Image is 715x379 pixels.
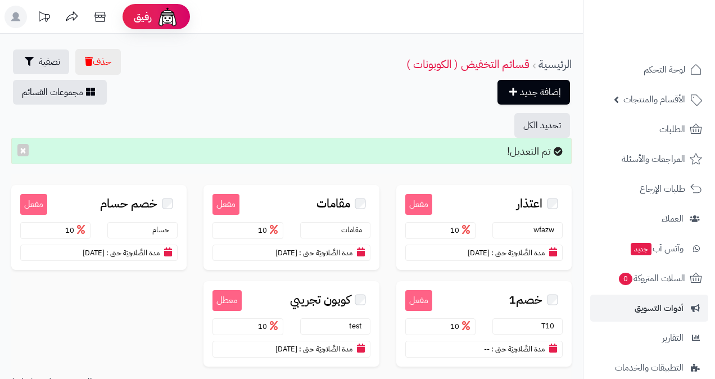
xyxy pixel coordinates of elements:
a: التقارير [590,324,708,351]
small: مدة الصَّلاحِيَة حتى : [491,247,545,258]
small: T10 [541,321,560,331]
span: [DATE] [468,247,490,258]
img: logo-2.png [639,29,704,52]
a: أدوات التسويق [590,295,708,322]
a: المراجعات والأسئلة [590,146,708,173]
span: جديد [631,243,651,255]
span: 10 [450,225,473,236]
img: ai-face.png [156,6,179,28]
a: لوحة التحكم [590,56,708,83]
a: مجموعات القسائم [13,80,107,105]
button: تحديد الكل [514,113,570,138]
small: test [349,321,368,331]
span: كوبون تجريبي [290,294,350,306]
a: السلات المتروكة0 [590,265,708,292]
span: طلبات الإرجاع [640,181,685,197]
span: السلات المتروكة [618,270,685,286]
small: مدة الصَّلاحِيَة حتى : [299,344,352,354]
span: 0 [619,273,632,285]
small: مفعل [405,290,432,311]
span: خصم1 [509,294,542,306]
a: تحديثات المنصة [30,6,58,31]
span: 10 [450,321,473,332]
span: المراجعات والأسئلة [622,151,685,167]
a: مفعل مقامات مقامات 10 مدة الصَّلاحِيَة حتى : [DATE] [203,185,379,270]
span: أدوات التسويق [635,300,684,316]
span: [DATE] [275,247,297,258]
span: وآتس آب [630,241,684,256]
a: قسائم التخفيض ( الكوبونات ) [406,56,530,73]
button: × [17,144,29,156]
small: حسام [152,224,175,235]
span: الأقسام والمنتجات [623,92,685,107]
span: رفيق [134,10,152,24]
a: العملاء [590,205,708,232]
small: wfazw [533,224,560,235]
span: 10 [65,225,88,236]
div: تم التعديل! [11,138,572,165]
span: العملاء [662,211,684,227]
small: مفعل [405,194,432,215]
span: 10 [258,321,280,332]
span: التطبيقات والخدمات [615,360,684,376]
span: [DATE] [275,344,297,354]
a: طلبات الإرجاع [590,175,708,202]
small: معطل [212,290,242,311]
button: تصفية [13,49,69,74]
span: [DATE] [83,247,105,258]
span: التقارير [662,330,684,346]
span: اعتذار [517,197,542,210]
a: مفعل خصم1 T10 10 مدة الصَّلاحِيَة حتى : -- [396,281,572,366]
span: تصفية [39,55,60,69]
a: معطل كوبون تجريبي test 10 مدة الصَّلاحِيَة حتى : [DATE] [203,281,379,366]
a: مفعل خصم حسام حسام 10 مدة الصَّلاحِيَة حتى : [DATE] [11,185,187,270]
a: وآتس آبجديد [590,235,708,262]
small: مفعل [20,194,47,215]
small: مدة الصَّلاحِيَة حتى : [491,344,545,354]
span: مقامات [316,197,350,210]
span: -- [484,344,490,354]
a: إضافة جديد [497,80,570,105]
span: لوحة التحكم [644,62,685,78]
small: مقامات [341,224,368,235]
span: 10 [258,225,280,236]
button: حذف [75,49,121,75]
small: مفعل [212,194,239,215]
a: الطلبات [590,116,708,143]
small: مدة الصَّلاحِيَة حتى : [299,247,352,258]
a: مفعل اعتذار wfazw 10 مدة الصَّلاحِيَة حتى : [DATE] [396,185,572,270]
small: مدة الصَّلاحِيَة حتى : [106,247,160,258]
a: الرئيسية [538,56,572,73]
span: خصم حسام [100,197,157,210]
span: الطلبات [659,121,685,137]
